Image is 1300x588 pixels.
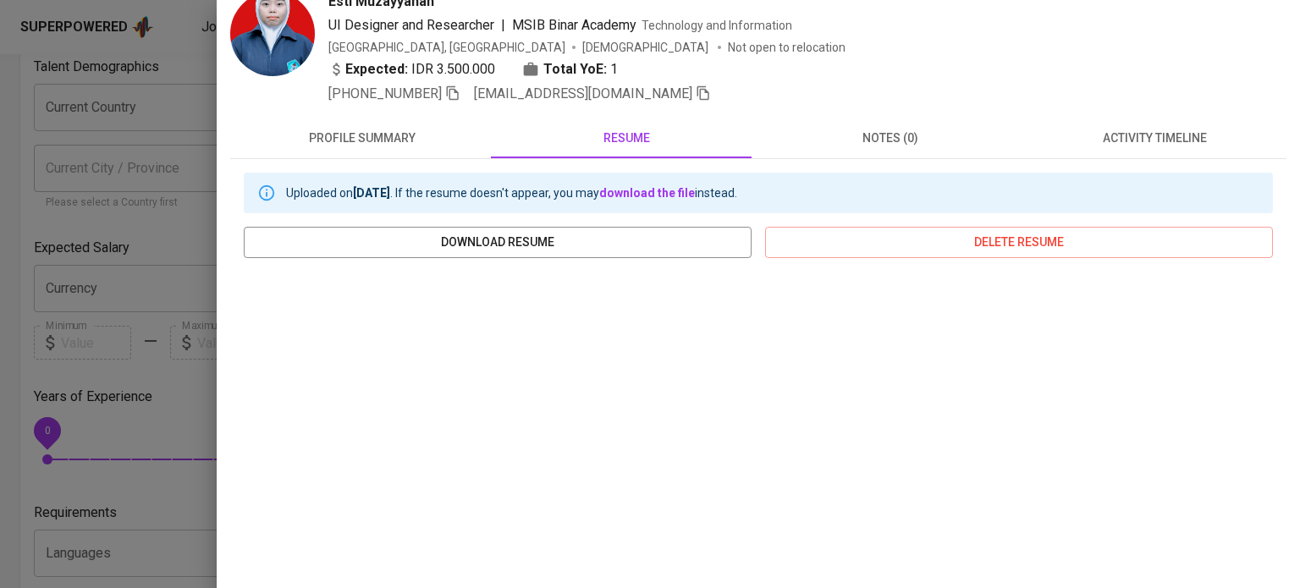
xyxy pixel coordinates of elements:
div: [GEOGRAPHIC_DATA], [GEOGRAPHIC_DATA] [328,39,565,56]
span: download resume [257,232,738,253]
span: MSIB Binar Academy [512,17,636,33]
div: Uploaded on . If the resume doesn't appear, you may instead. [286,178,737,208]
span: notes (0) [768,128,1012,149]
span: activity timeline [1033,128,1276,149]
button: download resume [244,227,752,258]
a: download the file [599,186,695,200]
span: delete resume [779,232,1259,253]
span: profile summary [240,128,484,149]
p: Not open to relocation [728,39,846,56]
span: UI Designer and Researcher [328,17,494,33]
span: resume [504,128,748,149]
button: delete resume [765,227,1273,258]
span: [DEMOGRAPHIC_DATA] [582,39,711,56]
span: [PHONE_NUMBER] [328,85,442,102]
div: IDR 3.500.000 [328,59,495,80]
span: | [501,15,505,36]
b: [DATE] [353,186,390,200]
b: Total YoE: [543,59,607,80]
span: Technology and Information [642,19,792,32]
b: Expected: [345,59,408,80]
span: 1 [610,59,618,80]
span: [EMAIL_ADDRESS][DOMAIN_NAME] [474,85,692,102]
